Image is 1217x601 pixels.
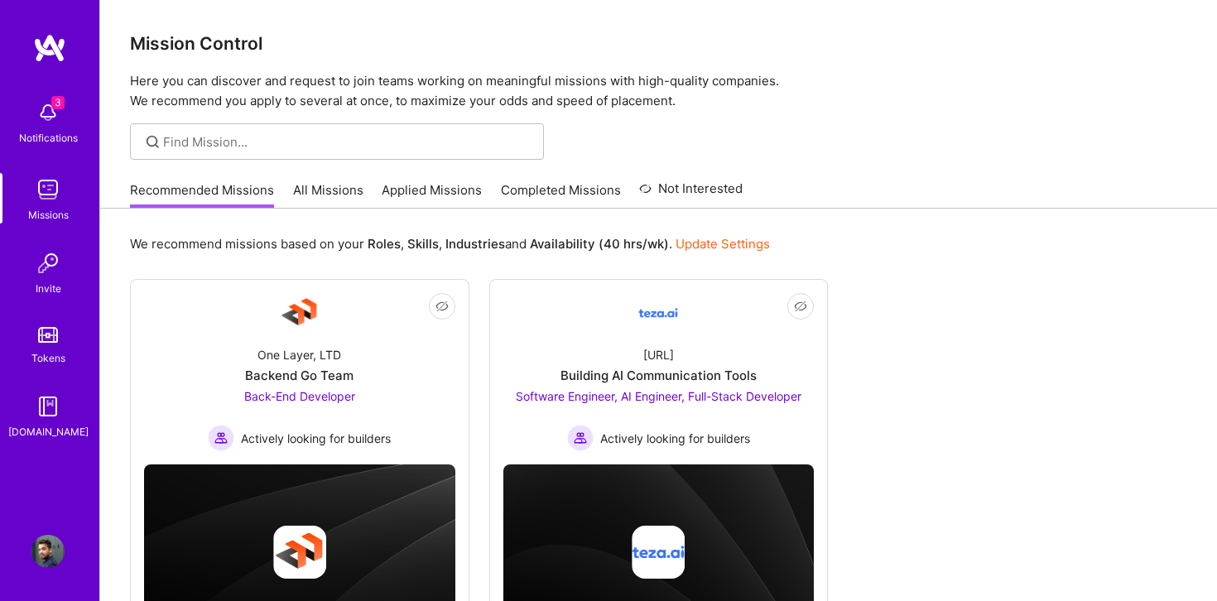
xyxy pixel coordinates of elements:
img: teamwork [31,173,65,206]
p: Here you can discover and request to join teams working on meaningful missions with high-quality ... [130,71,1187,111]
a: Not Interested [639,179,743,209]
img: Actively looking for builders [208,425,234,451]
img: Actively looking for builders [567,425,594,451]
input: Find Mission... [163,133,532,151]
span: Software Engineer, AI Engineer, Full-Stack Developer [516,389,801,403]
img: Company logo [632,526,685,579]
a: All Missions [293,181,363,209]
img: Company Logo [638,293,678,333]
img: tokens [38,327,58,343]
div: [URL] [643,346,674,363]
b: Availability (40 hrs/wk) [530,236,669,252]
img: logo [33,33,66,63]
p: We recommend missions based on your , , and . [130,235,770,252]
i: icon SearchGrey [143,132,162,151]
i: icon EyeClosed [435,300,449,313]
div: Backend Go Team [245,367,354,384]
img: guide book [31,390,65,423]
div: One Layer, LTD [257,346,341,363]
a: Update Settings [676,236,770,252]
img: Company Logo [280,293,320,333]
span: Actively looking for builders [600,430,750,447]
span: 3 [51,96,65,109]
h3: Mission Control [130,33,1187,54]
a: Recommended Missions [130,181,274,209]
div: Tokens [31,349,65,367]
div: [DOMAIN_NAME] [8,423,89,440]
b: Industries [445,236,505,252]
b: Skills [407,236,439,252]
div: Invite [36,280,61,297]
div: Notifications [19,129,78,147]
span: Actively looking for builders [241,430,391,447]
div: Missions [28,206,69,224]
a: Applied Missions [382,181,482,209]
div: Building AI Communication Tools [560,367,757,384]
img: User Avatar [31,535,65,568]
i: icon EyeClosed [794,300,807,313]
img: bell [31,96,65,129]
b: Roles [368,236,401,252]
img: Company logo [273,526,326,579]
a: Completed Missions [501,181,621,209]
img: Invite [31,247,65,280]
span: Back-End Developer [244,389,355,403]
